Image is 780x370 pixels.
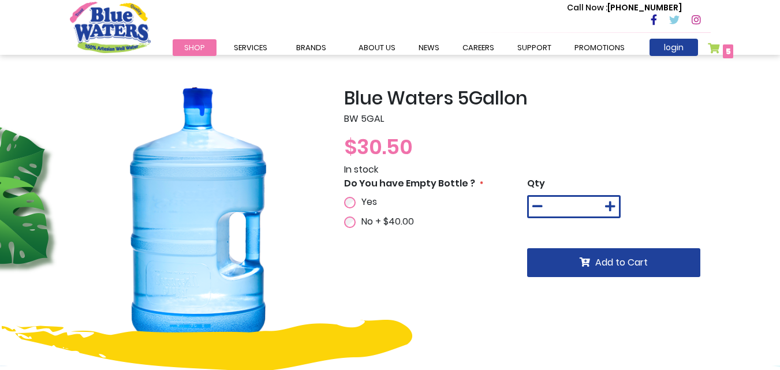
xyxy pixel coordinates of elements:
[506,39,563,56] a: support
[344,87,711,109] h2: Blue Waters 5Gallon
[375,215,414,228] span: +
[595,256,648,269] span: Add to Cart
[567,2,607,13] span: Call Now :
[344,163,378,176] span: In stock
[451,39,506,56] a: careers
[70,2,151,53] a: store logo
[361,215,373,228] span: No
[708,43,734,59] a: 5
[344,112,711,126] p: BW 5GAL
[347,39,407,56] a: about us
[726,46,731,57] span: 5
[527,248,700,277] button: Add to Cart
[527,177,545,190] span: Qty
[361,195,377,208] span: Yes
[184,42,205,53] span: Shop
[563,39,636,56] a: Promotions
[70,87,327,344] img: Blue_Waters_5Gallon_1_20.png
[296,42,326,53] span: Brands
[650,39,698,56] a: login
[344,132,413,162] span: $30.50
[567,2,682,14] p: [PHONE_NUMBER]
[383,215,414,228] span: $40.00
[407,39,451,56] a: News
[344,177,475,190] span: Do You have Empty Bottle ?
[234,42,267,53] span: Services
